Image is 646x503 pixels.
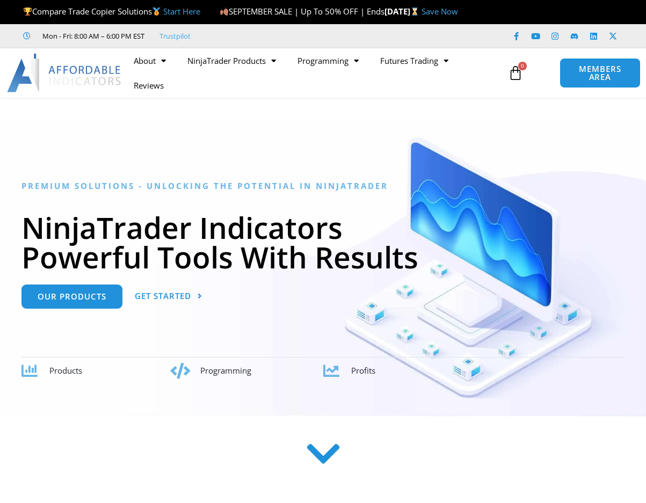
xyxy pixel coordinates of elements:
a: NinjaTrader Products [177,48,287,73]
h6: Premium Solutions - Unlocking the Potential in NinjaTrader [21,181,625,191]
img: 🍂 [220,8,228,16]
h1: NinjaTrader Indicators Powerful Tools With Results [21,213,625,272]
a: Programming [287,48,369,73]
a: Start Here [163,6,200,17]
span: Mon - Fri: 8:00 AM – 6:00 PM EST [40,30,144,42]
a: Futures Trading [369,48,459,73]
span: MEMBERS AREA [571,65,629,81]
img: ⌛ [411,8,419,16]
span: Get Started [135,292,191,300]
a: Save Now [422,6,458,17]
a: About [123,48,177,73]
a: 0 [492,57,539,89]
span: Compare Trade Copier Solutions [23,6,200,17]
span: Programming [200,365,251,376]
a: Reviews [123,73,175,98]
img: LogoAI | Affordable Indicators – NinjaTrader [7,54,122,92]
a: Our Products [21,285,122,309]
a: Trustpilot [159,30,191,42]
span: Products [49,365,82,376]
strong: [DATE] [384,6,422,17]
span: 0 [518,62,527,70]
img: 🏆 [24,8,32,16]
img: 🥇 [153,8,161,16]
span: Our Products [38,293,106,301]
span: Profits [351,365,375,376]
a: MEMBERS AREA [560,58,641,88]
span: SEPTEMBER SALE | Up To 50% OFF | Ends [220,6,384,17]
nav: Menu [123,48,504,98]
a: Get Started [135,285,202,309]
